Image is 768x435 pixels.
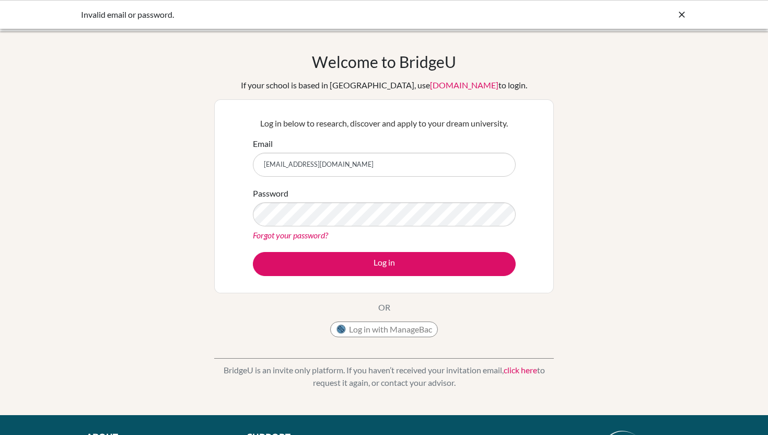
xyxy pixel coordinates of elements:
[430,80,498,90] a: [DOMAIN_NAME]
[214,364,554,389] p: BridgeU is an invite only platform. If you haven’t received your invitation email, to request it ...
[312,52,456,71] h1: Welcome to BridgeU
[330,322,438,337] button: Log in with ManageBac
[253,252,516,276] button: Log in
[504,365,537,375] a: click here
[81,8,530,21] div: Invalid email or password.
[253,230,328,240] a: Forgot your password?
[253,187,288,200] label: Password
[253,117,516,130] p: Log in below to research, discover and apply to your dream university.
[241,79,527,91] div: If your school is based in [GEOGRAPHIC_DATA], use to login.
[378,301,390,314] p: OR
[253,138,273,150] label: Email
